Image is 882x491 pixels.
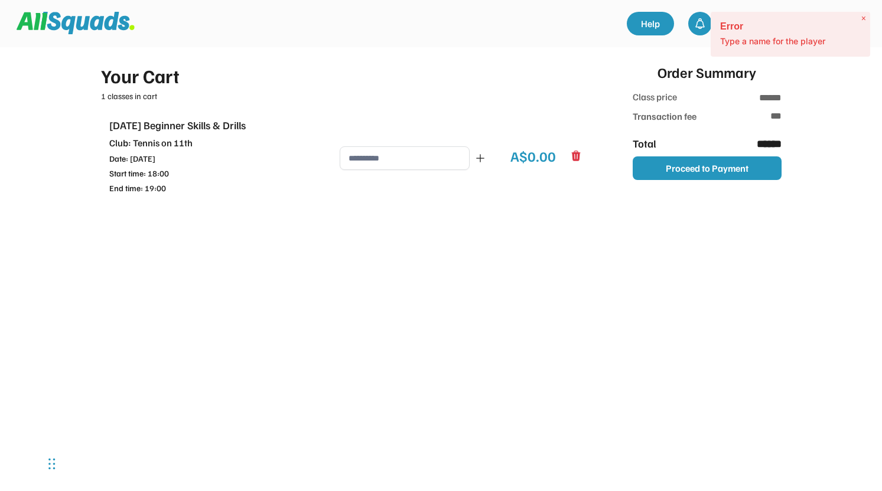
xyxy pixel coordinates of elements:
div: [DATE] Beginner Skills & Drills [109,117,316,133]
h2: Error [720,21,861,31]
div: Transaction fee [633,109,698,123]
p: Type a name for the player [720,35,861,47]
div: Class price [633,90,698,106]
img: bell-03%20%281%29.svg [694,18,706,30]
div: End time: 19:00 [109,182,316,194]
div: Total [633,136,698,152]
div: A$0.00 [510,145,556,166]
div: Club: Tennis on 11th [109,136,316,150]
div: 1 classes in cart [101,90,590,102]
div: Date: [DATE] [109,152,316,165]
div: Your Cart [101,61,590,90]
img: Squad%20Logo.svg [17,12,135,34]
button: Proceed to Payment [633,156,782,180]
div: Start time: 18:00 [109,167,316,179]
span: × [861,14,866,24]
div: Order Summary [658,61,756,83]
a: Help [627,12,674,35]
